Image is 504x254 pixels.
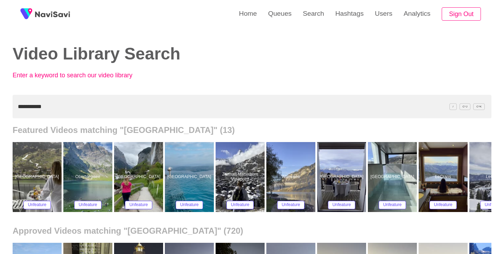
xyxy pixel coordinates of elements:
[13,72,167,79] p: Enter a keyword to search our video library
[165,142,216,212] a: [GEOGRAPHIC_DATA]Bürgenstock ResortUnfeature
[114,142,165,212] a: [GEOGRAPHIC_DATA]Lauterbrunnen ValleyUnfeature
[17,5,35,23] img: fireSpot
[125,201,153,209] button: Unfeature
[317,142,368,212] a: [GEOGRAPHIC_DATA]Villars PalaceUnfeature
[419,142,469,212] a: LeCransLeCransUnfeature
[63,142,114,212] a: OberblegiseeOberblegiseeUnfeature
[460,103,471,110] span: C^J
[449,103,456,110] span: /
[277,201,305,209] button: Unfeature
[379,201,406,209] button: Unfeature
[266,142,317,212] a: WalenseeWalenseeUnfeature
[473,103,485,110] span: C^K
[13,125,491,135] h2: Featured Videos matching "[GEOGRAPHIC_DATA]" (13)
[74,201,102,209] button: Unfeature
[13,226,491,236] h2: Approved Videos matching "[GEOGRAPHIC_DATA]" (720)
[216,142,266,212] a: Zermatt Matterhorn ViewpointZermatt Matterhorn ViewpointUnfeature
[23,201,51,209] button: Unfeature
[13,142,63,212] a: [GEOGRAPHIC_DATA]Hotel Belvedere GrindelwaldUnfeature
[13,45,241,63] h2: Video Library Search
[368,142,419,212] a: [GEOGRAPHIC_DATA]Villars PalaceUnfeature
[35,10,70,17] img: fireSpot
[442,7,481,21] button: Sign Out
[328,201,356,209] button: Unfeature
[429,201,457,209] button: Unfeature
[226,201,254,209] button: Unfeature
[176,201,203,209] button: Unfeature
